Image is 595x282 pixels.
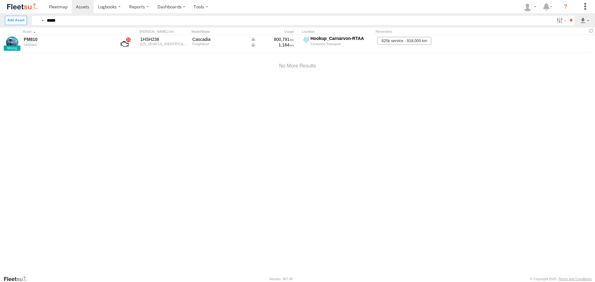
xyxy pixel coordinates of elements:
div: undefined [24,43,109,46]
div: Version: 307.00 [269,277,293,281]
div: Andrew Foster [521,2,539,11]
div: Freightliner [192,42,246,46]
a: Terms and Conditions [559,277,592,281]
div: Centurion Transport [311,42,372,46]
a: Visit our Website [3,276,32,282]
div: Hookup_Carnarvon-RTAA [311,36,372,41]
label: Click to View Current Location [302,36,373,52]
div: Click to Sort [23,29,110,34]
label: Create New Asset [5,16,27,25]
div: Data from Vehicle CANbus [251,42,294,48]
div: Usage [250,29,299,34]
span: 825k service - 818,000 km [377,37,431,45]
label: Search Query [40,16,45,25]
div: Location [302,29,373,34]
a: View Asset with Fault/s [113,37,136,51]
div: Cascadia [192,37,246,42]
label: Export results as... [580,16,590,25]
label: Search Filter Options [554,16,567,25]
div: Model/Make [192,29,247,34]
div: 1HSH238 [140,37,188,42]
div: 1FVJHYD1XNLNB4443 [140,42,188,46]
img: fleetsu-logo-horizontal.svg [6,2,38,11]
div: [PERSON_NAME]./Vin [139,29,189,34]
div: © Copyright 2025 - [530,277,592,281]
div: Reminders [376,29,475,34]
i: ? [561,2,571,12]
a: PM810 [24,37,109,42]
span: Refresh [588,28,595,34]
a: View Asset Details [6,37,18,49]
div: Data from Vehicle CANbus [251,37,294,42]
